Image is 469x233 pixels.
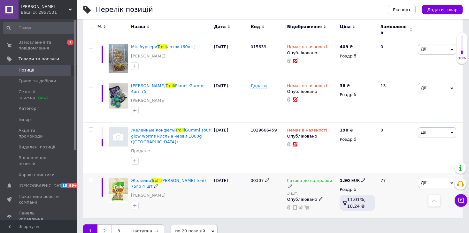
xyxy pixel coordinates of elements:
[340,128,348,132] b: 190
[96,6,153,13] div: Перелік позицій
[377,78,416,123] div: 13
[340,83,345,88] b: 38
[340,137,375,142] div: Роздріб
[422,5,463,14] button: Додати товар
[340,53,375,59] div: Роздріб
[287,50,336,56] div: Опубліковано
[151,178,161,183] span: Trolli
[381,24,408,35] span: Замовлення
[287,83,327,90] span: Немає в наявності
[19,78,56,84] span: Групи та добірки
[212,173,249,218] div: [DATE]
[131,148,150,154] a: Продане
[109,178,128,203] img: Желейки Trolli Glotzer (очі) 75гр 4 шт
[287,197,336,202] div: Опубліковано
[287,24,322,30] span: Відображення
[131,53,165,59] a: [PERSON_NAME]
[19,117,33,123] span: Імпорт
[212,123,249,173] div: [DATE]
[131,98,165,103] a: [PERSON_NAME]
[377,39,416,78] div: 0
[457,56,467,61] div: 10%
[19,40,59,51] span: Замовлення та повідомлення
[131,128,211,144] span: Gummi sour glow worms кислые черви 1000g ([GEOGRAPHIC_DATA])
[175,128,185,132] span: Trolli
[19,89,59,101] span: Сезонні знижки
[131,44,196,49] a: МінібургериTrolliлоток (60шт)
[340,127,353,133] div: ₴
[109,127,128,147] img: Желейные конфеты Trolli Gummi sour glow worms кислые черви 1000g (Германия)
[340,24,350,30] span: Ціна
[67,40,73,45] span: 1
[287,44,327,51] span: Немає в наявності
[19,56,59,62] span: Товари та послуги
[19,106,39,111] span: Категорії
[287,191,336,196] div: 3 шт.
[109,83,128,109] img: Желейні цукерки Trolli Planet Gummi 4шт 75г
[347,197,365,208] span: 11.01%, 10.24 ₴
[340,83,350,89] div: ₴
[212,78,249,123] div: [DATE]
[131,128,211,144] a: Желейные конфетыTrolliGummi sour glow worms кислые черви 1000g ([GEOGRAPHIC_DATA])
[68,183,79,188] span: 99+
[19,194,59,205] span: Показники роботи компанії
[421,86,426,90] span: Дії
[377,173,416,218] div: 77
[250,128,277,132] span: 1029666459
[340,44,353,50] div: ₴
[19,155,59,167] span: Відновлення позицій
[157,44,167,49] span: Trolli
[19,144,55,150] span: Видалені позиції
[19,128,59,139] span: Акції та промокоди
[131,83,204,94] span: Planet Gummi 4шт 75г
[287,133,336,139] div: Опубліковано
[212,39,249,78] div: [DATE]
[340,44,348,49] b: 409
[250,44,266,49] span: 015639
[131,192,165,198] a: [PERSON_NAME]
[427,7,457,12] span: Додати товар
[377,123,416,173] div: 0
[340,178,365,184] div: EUR
[340,178,350,183] b: 1.90
[131,83,165,88] span: [PERSON_NAME]
[250,83,267,88] span: Додати
[97,24,102,30] span: %
[131,178,151,183] span: Желейки
[287,128,327,134] span: Немає в наявності
[131,24,145,30] span: Назва
[388,5,416,14] button: Експорт
[287,178,332,185] span: Готово до відправки
[19,210,59,222] span: Панель управління
[421,130,426,135] span: Дії
[131,128,175,132] span: Желейные конфеты
[19,183,66,189] span: [DEMOGRAPHIC_DATA]
[165,83,175,88] span: Trolli
[131,178,206,189] span: [PERSON_NAME] (очі) 75гр 4 шт
[393,7,411,12] span: Експорт
[455,194,467,207] button: Чат з покупцем
[250,24,260,30] span: Код
[167,44,196,49] span: лоток (60шт)
[287,89,336,94] div: Опубліковано
[340,92,375,98] div: Роздріб
[421,180,426,185] span: Дії
[61,183,68,188] span: 15
[340,187,375,192] div: Роздріб
[21,10,77,15] div: Ваш ID: 2957531
[214,24,226,30] span: Дата
[19,67,34,73] span: Позиції
[131,178,206,189] a: ЖелейкиTrolli[PERSON_NAME] (очі) 75гр 4 шт
[131,44,157,49] span: Мінібургери
[3,22,75,34] input: Пошук
[421,47,426,51] span: Дії
[21,4,69,10] span: Пан Марципан
[250,178,264,183] span: 00307
[19,172,55,178] span: Характеристики
[109,44,128,72] img: Мінібургери Trolli лоток (60шт)
[131,83,204,94] a: [PERSON_NAME]TrolliPlanet Gummi 4шт 75г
